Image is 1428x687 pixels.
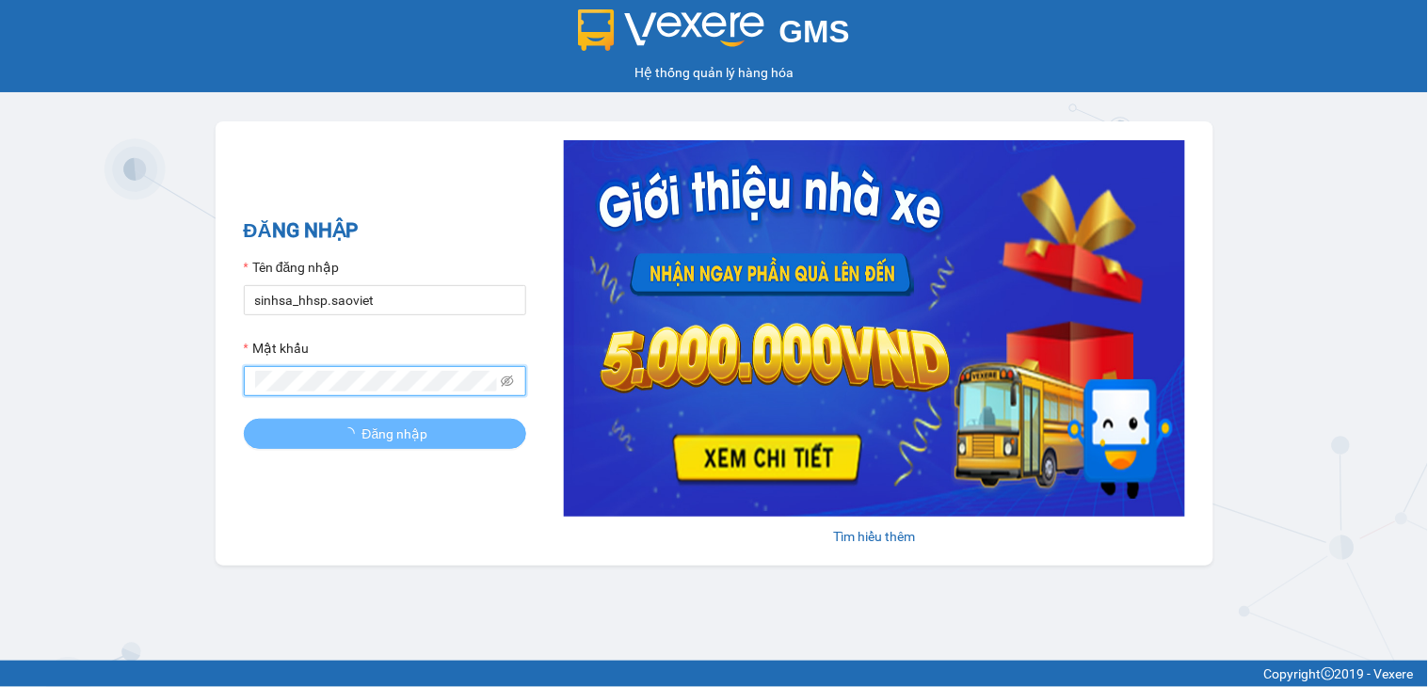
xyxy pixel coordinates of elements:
[5,62,1423,83] div: Hệ thống quản lý hàng hóa
[244,338,309,359] label: Mật khẩu
[564,140,1185,517] img: banner-0
[564,526,1185,547] div: Tìm hiểu thêm
[14,663,1414,684] div: Copyright 2019 - Vexere
[1322,667,1335,680] span: copyright
[244,216,526,247] h2: ĐĂNG NHẬP
[244,285,526,315] input: Tên đăng nhập
[779,14,850,49] span: GMS
[578,28,850,43] a: GMS
[501,375,514,388] span: eye-invisible
[578,9,764,51] img: logo 2
[362,423,428,444] span: Đăng nhập
[244,257,340,278] label: Tên đăng nhập
[255,371,498,391] input: Mật khẩu
[244,419,526,449] button: Đăng nhập
[342,427,362,440] span: loading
